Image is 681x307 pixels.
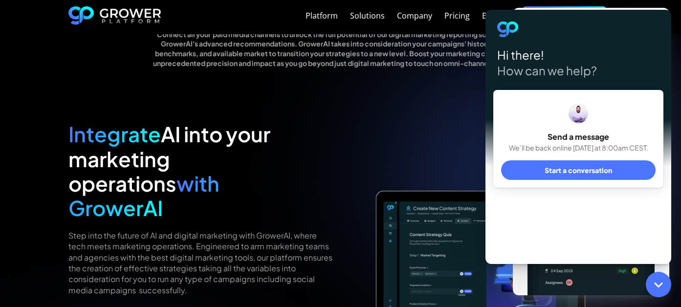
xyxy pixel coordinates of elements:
[523,6,606,27] a: Request a demo
[306,10,338,22] a: Platform
[68,6,161,28] a: home
[68,122,292,220] h2: AI into your marketing operations
[397,10,432,22] a: Company
[153,30,528,68] p: Connect all your paid media channels to unlock the full potential of our digital marketing report...
[306,11,338,21] div: Platform
[350,11,385,21] div: Solutions
[444,10,470,22] a: Pricing
[68,121,161,147] span: Integrate
[482,11,498,21] div: Blog
[68,170,220,220] span: with GrowerAI
[444,11,470,21] div: Pricing
[397,11,432,21] div: Company
[482,10,498,22] a: Blog
[350,10,385,22] a: Solutions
